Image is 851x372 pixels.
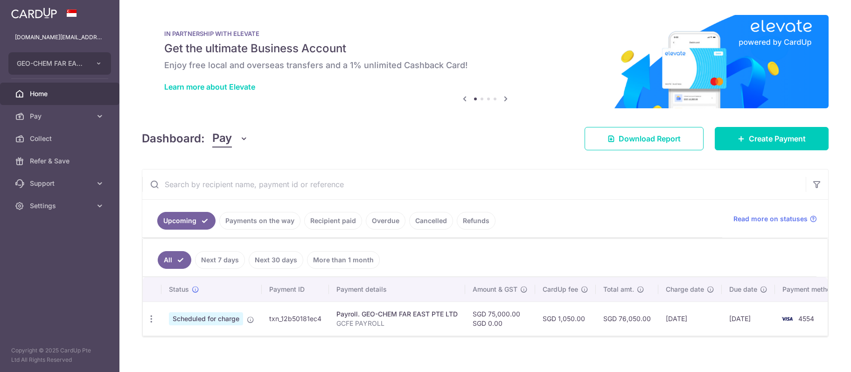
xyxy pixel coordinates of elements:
[164,60,806,71] h6: Enjoy free local and overseas transfers and a 1% unlimited Cashback Card!
[195,251,245,269] a: Next 7 days
[15,33,105,42] p: [DOMAIN_NAME][EMAIL_ADDRESS][DOMAIN_NAME]
[733,214,808,224] span: Read more on statuses
[666,285,704,294] span: Charge date
[164,41,806,56] h5: Get the ultimate Business Account
[585,127,704,150] a: Download Report
[307,251,380,269] a: More than 1 month
[30,201,91,211] span: Settings
[798,315,814,323] span: 4554
[158,251,191,269] a: All
[142,130,205,147] h4: Dashboard:
[249,251,303,269] a: Next 30 days
[30,179,91,188] span: Support
[17,59,86,68] span: GEO-CHEM FAR EAST PTE LTD
[749,133,806,144] span: Create Payment
[409,212,453,230] a: Cancelled
[733,214,817,224] a: Read more on statuses
[729,285,757,294] span: Due date
[596,302,658,336] td: SGD 76,050.00
[30,112,91,121] span: Pay
[775,277,846,302] th: Payment method
[603,285,634,294] span: Total amt.
[169,285,189,294] span: Status
[30,89,91,98] span: Home
[262,302,329,336] td: txn_12b50181ec4
[336,309,458,319] div: Payroll. GEO-CHEM FAR EAST PTE LTD
[465,302,535,336] td: SGD 75,000.00 SGD 0.00
[142,15,829,108] img: Renovation banner
[164,82,255,91] a: Learn more about Elevate
[169,312,243,325] span: Scheduled for charge
[543,285,578,294] span: CardUp fee
[11,7,57,19] img: CardUp
[30,156,91,166] span: Refer & Save
[619,133,681,144] span: Download Report
[212,130,248,147] button: Pay
[212,130,232,147] span: Pay
[157,212,216,230] a: Upcoming
[658,302,722,336] td: [DATE]
[535,302,596,336] td: SGD 1,050.00
[329,277,465,302] th: Payment details
[715,127,829,150] a: Create Payment
[457,212,495,230] a: Refunds
[778,313,796,324] img: Bank Card
[262,277,329,302] th: Payment ID
[304,212,362,230] a: Recipient paid
[8,52,111,75] button: GEO-CHEM FAR EAST PTE LTD
[366,212,405,230] a: Overdue
[30,134,91,143] span: Collect
[219,212,300,230] a: Payments on the way
[722,302,775,336] td: [DATE]
[473,285,517,294] span: Amount & GST
[164,30,806,37] p: IN PARTNERSHIP WITH ELEVATE
[142,169,806,199] input: Search by recipient name, payment id or reference
[336,319,458,328] p: GCFE PAYROLL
